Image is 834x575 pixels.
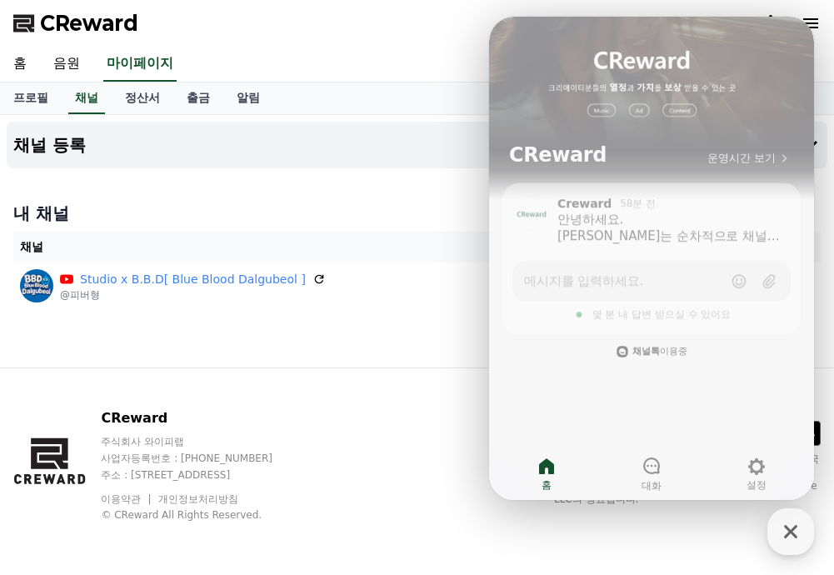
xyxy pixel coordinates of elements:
[13,202,821,225] h4: 내 채널
[223,82,273,114] a: 알림
[101,508,304,522] p: © CReward All Rights Reserved.
[40,47,93,82] a: 음원
[173,82,223,114] a: 출금
[101,468,304,482] p: 주소 : [STREET_ADDRESS]
[112,82,173,114] a: 정산서
[489,17,814,500] iframe: Channel chat
[13,232,611,262] th: 채널
[80,271,306,288] a: Studio x B.B.D[ Blue Blood Dalgubeol ]
[68,82,105,114] a: 채널
[101,435,304,448] p: 주식회사 와이피랩
[13,136,86,154] h4: 채널 등록
[40,10,138,37] span: CReward
[101,408,304,428] p: CReward
[101,493,153,505] a: 이용약관
[101,452,304,465] p: 사업자등록번호 : [PHONE_NUMBER]
[60,288,326,302] p: @피버형
[103,47,177,82] a: 마이페이지
[20,269,53,302] img: Studio x B.B.D[ Blue Blood Dalgubeol ]
[7,122,827,168] button: 채널 등록
[158,493,238,505] a: 개인정보처리방침
[13,10,138,37] a: CReward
